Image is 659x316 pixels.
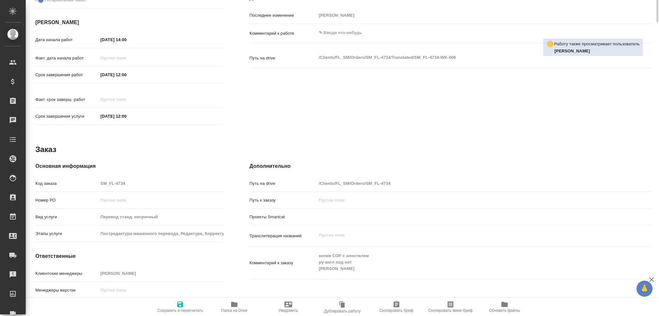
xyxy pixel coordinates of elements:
span: Обновить файлы [489,308,520,313]
span: Дублировать работу [324,309,361,313]
button: Папка на Drive [207,298,261,316]
span: 🙏 [639,282,650,295]
input: Пустое поле [98,179,224,188]
p: Путь к заказу [249,197,316,203]
p: Срок завершения услуги [35,113,98,120]
input: Пустое поле [98,212,224,221]
button: Обновить файлы [478,298,532,316]
p: Проекты Smartcat [249,214,316,220]
button: Скопировать мини-бриф [423,298,478,316]
input: ✎ Введи что-нибудь [98,35,154,44]
p: Срок завершения работ [35,72,98,78]
textarea: /Clients/FL_SM/Orders/SM_FL-4734/Translated/SM_FL-4734-WK-006 [317,52,618,63]
input: Пустое поле [317,195,618,205]
input: Пустое поле [98,229,224,238]
span: Скопировать мини-бриф [428,308,472,313]
input: Пустое поле [98,195,224,205]
button: Дублировать работу [315,298,369,316]
button: Сохранить и пересчитать [153,298,207,316]
h2: Заказ [35,144,56,155]
p: Работу также просматривает пользователь [554,41,640,47]
input: Пустое поле [98,53,154,63]
p: Путь на drive [249,180,316,187]
p: Менеджеры верстки [35,287,98,293]
button: Уведомить [261,298,315,316]
p: Клиентские менеджеры [35,270,98,277]
p: Номер РО [35,197,98,203]
p: Путь на drive [249,55,316,61]
b: [PERSON_NAME] [554,49,590,53]
p: Дата начала работ [35,37,98,43]
button: 🙏 [636,281,653,297]
p: Последнее изменение [249,12,316,19]
p: Этапы услуги [35,230,98,237]
p: Комментарий к заказу [249,260,316,266]
p: Код заказа [35,180,98,187]
p: Факт. дата начала работ [35,55,98,61]
input: Пустое поле [317,11,618,20]
h4: Ответственные [35,252,224,260]
input: Пустое поле [98,95,154,104]
p: Вид услуги [35,214,98,220]
p: Транслитерация названий [249,233,316,239]
p: Факт. срок заверш. работ [35,96,98,103]
textarea: копия СОР с апостилем ру-англ под нот [PERSON_NAME] [317,250,618,274]
button: Скопировать бриф [369,298,423,316]
input: ✎ Введи что-нибудь [98,112,154,121]
h4: [PERSON_NAME] [35,19,224,26]
p: Тарабановская Анастасия [554,48,640,54]
input: Пустое поле [98,285,224,295]
input: Пустое поле [98,269,224,278]
input: ✎ Введи что-нибудь [98,70,154,79]
span: Папка на Drive [221,308,247,313]
span: Уведомить [279,308,298,313]
h4: Дополнительно [249,162,652,170]
span: Сохранить и пересчитать [157,308,203,313]
p: Комментарий к работе [249,30,316,37]
h4: Основная информация [35,162,224,170]
span: Скопировать бриф [379,308,413,313]
input: Пустое поле [317,179,618,188]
